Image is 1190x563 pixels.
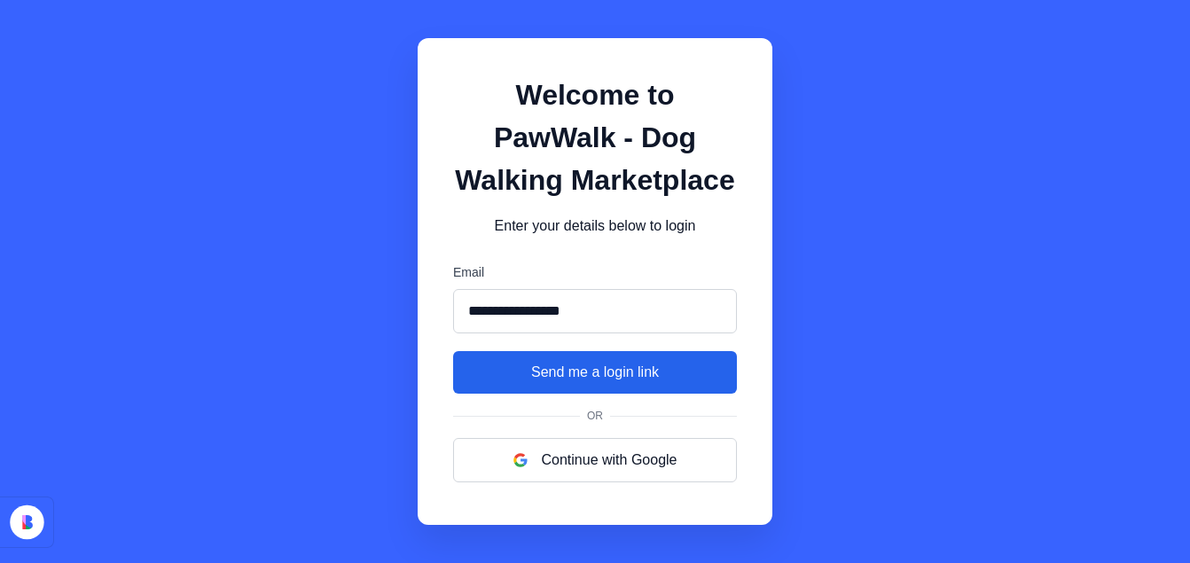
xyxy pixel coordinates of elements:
button: Send me a login link [453,351,737,394]
button: Continue with Google [453,438,737,482]
p: Enter your details below to login [453,215,737,237]
img: google logo [513,453,528,467]
span: Or [580,408,610,424]
label: Email [453,263,737,282]
h1: Welcome to PawWalk - Dog Walking Marketplace [453,74,737,201]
